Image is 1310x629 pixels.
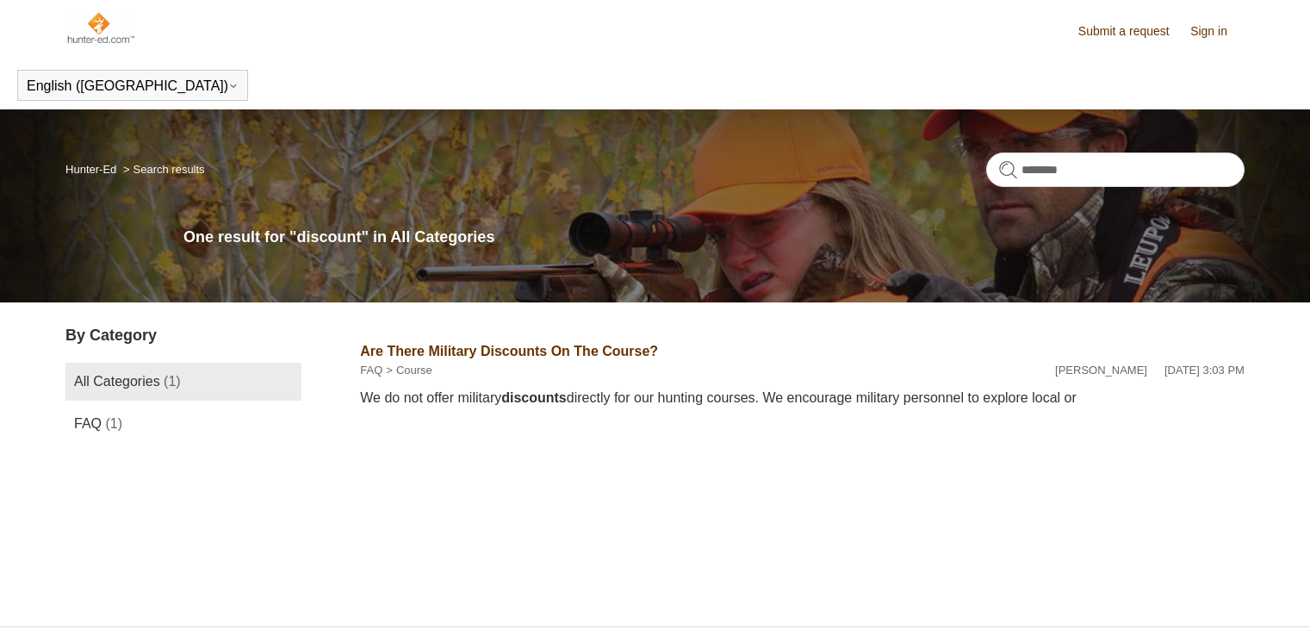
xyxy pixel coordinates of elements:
[360,362,382,379] li: FAQ
[65,324,301,347] h3: By Category
[120,163,205,176] li: Search results
[65,10,135,45] img: Hunter-Ed Help Center home page
[65,363,301,401] a: All Categories (1)
[360,388,1245,408] div: We do not offer military directly for our hunting courses. We encourage military personnel to exp...
[74,416,102,431] span: FAQ
[360,364,382,377] a: FAQ
[183,226,1245,249] h1: One result for "discount" in All Categories
[65,163,116,176] a: Hunter-Ed
[164,374,181,389] span: (1)
[501,390,567,405] em: discounts
[396,364,432,377] a: Course
[1190,22,1245,40] a: Sign in
[106,416,123,431] span: (1)
[1055,362,1147,379] li: [PERSON_NAME]
[1164,364,1245,377] time: 05/09/2024, 15:03
[27,78,239,94] button: English ([GEOGRAPHIC_DATA])
[986,153,1245,187] input: Search
[360,344,658,358] a: Are There Military Discounts On The Course?
[65,405,301,443] a: FAQ (1)
[74,374,160,389] span: All Categories
[382,362,432,379] li: Course
[1199,571,1298,616] div: Chat Support
[65,163,120,176] li: Hunter-Ed
[1078,22,1187,40] a: Submit a request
